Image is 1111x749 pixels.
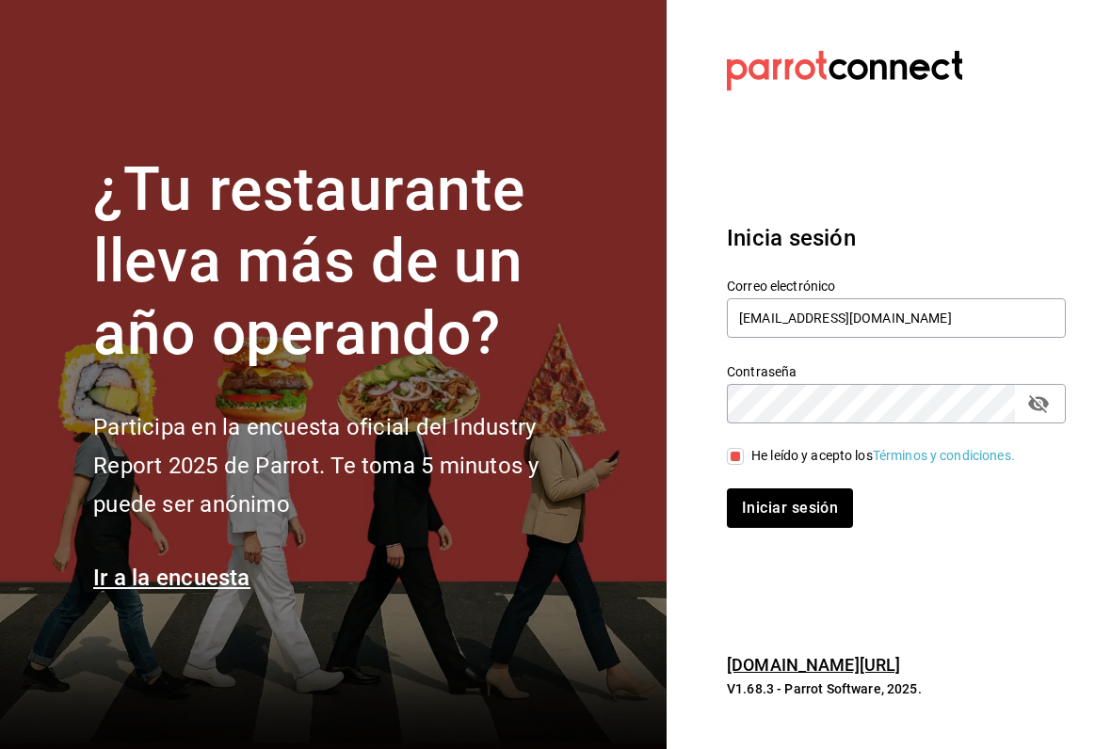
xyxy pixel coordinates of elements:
[727,364,1066,377] label: Contraseña
[727,279,1066,292] label: Correo electrónico
[727,655,900,675] a: [DOMAIN_NAME][URL]
[727,488,853,528] button: Iniciar sesión
[93,154,602,371] h1: ¿Tu restaurante lleva más de un año operando?
[93,565,250,591] a: Ir a la encuesta
[727,679,1066,698] p: V1.68.3 - Parrot Software, 2025.
[873,448,1015,463] a: Términos y condiciones.
[727,221,1066,255] h3: Inicia sesión
[93,408,602,523] h2: Participa en la encuesta oficial del Industry Report 2025 de Parrot. Te toma 5 minutos y puede se...
[1022,388,1055,420] button: passwordField
[727,298,1066,338] input: Ingresa tu correo electrónico
[751,446,1015,466] div: He leído y acepto los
